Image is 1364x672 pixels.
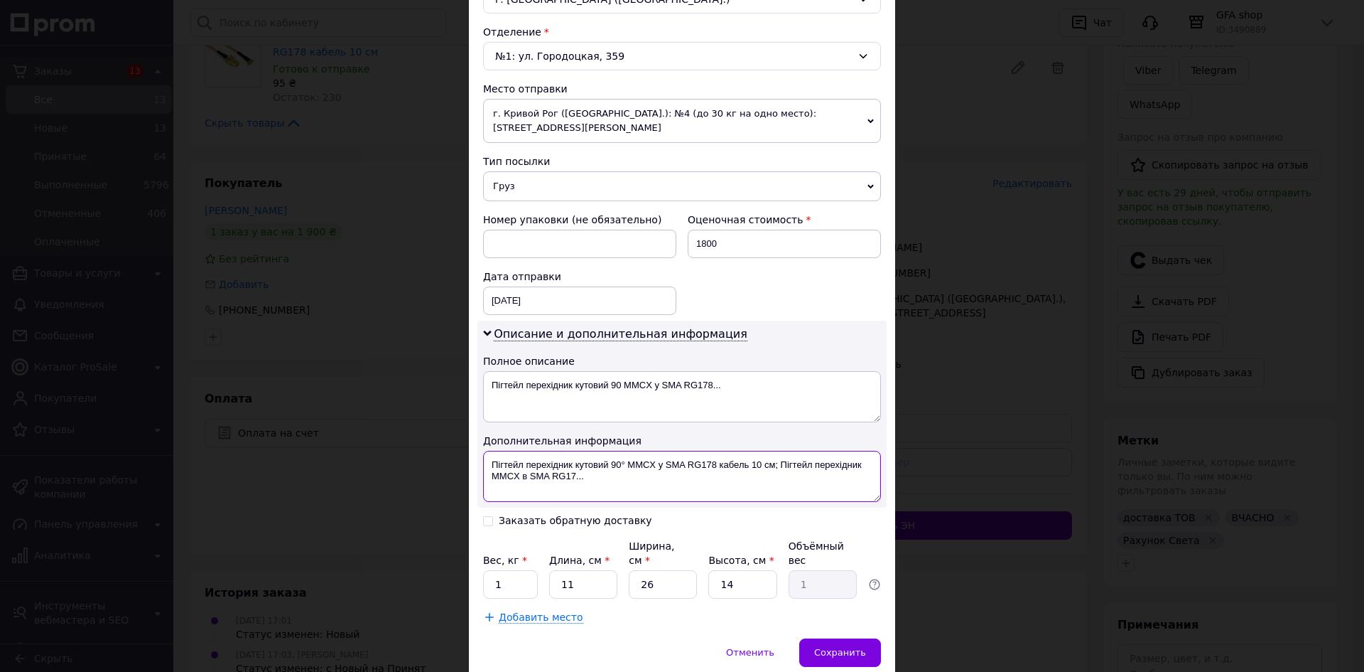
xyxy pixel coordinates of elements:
label: Высота, см [708,555,774,566]
div: Дополнительная информация [483,434,881,448]
div: Заказать обратную доставку [499,515,652,527]
div: №1: ул. Городоцкая, 359 [483,42,881,70]
textarea: Пігтейл перехідник кутовий 90° MMCX у SMA RG178 кабель 10 см; Пігтейл перехідник MMCX в SMA RG17... [483,451,881,502]
span: Отменить [726,647,774,658]
textarea: Пігтейл перехідник кутовий 90 MMCX у SMA RG178... [483,371,881,422]
span: Место отправки [483,83,568,95]
div: Отделение [483,25,881,39]
span: Сохранить [814,647,866,658]
label: Длина, см [549,555,610,566]
div: Полное описание [483,354,881,368]
div: Номер упаковки (не обязательно) [483,213,676,227]
label: Вес, кг [483,555,527,566]
span: Описание и дополнительная информация [494,327,747,341]
div: Оценочная стоимость [688,213,881,227]
div: Дата отправки [483,270,676,284]
span: Добавить место [499,612,583,624]
span: Тип посылки [483,156,550,167]
label: Ширина, см [629,540,674,566]
span: Груз [483,171,881,201]
span: г. Кривой Рог ([GEOGRAPHIC_DATA].): №4 (до 30 кг на одно место): [STREET_ADDRESS][PERSON_NAME] [483,99,881,143]
div: Объёмный вес [789,539,857,567]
